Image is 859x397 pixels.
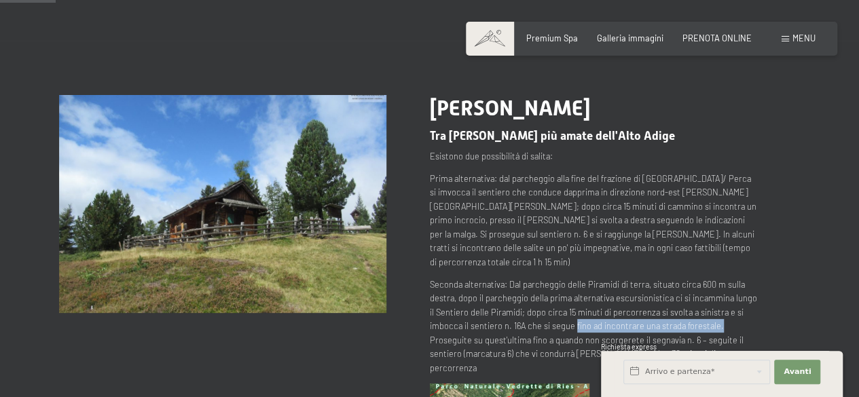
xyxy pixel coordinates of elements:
[430,278,757,375] p: Seconda alternativa: Dal parcheggio delle Piramidi di terra, situato circa 600 m sulla destra, do...
[526,33,578,43] a: Premium Spa
[430,172,757,269] p: Prima alternativa: dal parcheggio alla fine del frazione di [GEOGRAPHIC_DATA]/ Perca si imvocca i...
[430,129,675,143] span: Tra [PERSON_NAME] più amate dell'Alto Adige
[601,343,657,351] span: Richiesta express
[430,149,757,163] p: Esistono due possibilitá di salita:
[298,231,401,244] span: Consenso marketing*
[792,33,816,43] span: Menu
[682,33,752,43] a: PRENOTA ONLINE
[59,95,386,313] img: Malga Gönner
[600,371,602,379] span: 1
[774,360,820,384] button: Avanti
[784,366,811,377] span: Avanti
[430,95,591,121] span: [PERSON_NAME]
[597,33,663,43] a: Galleria immagini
